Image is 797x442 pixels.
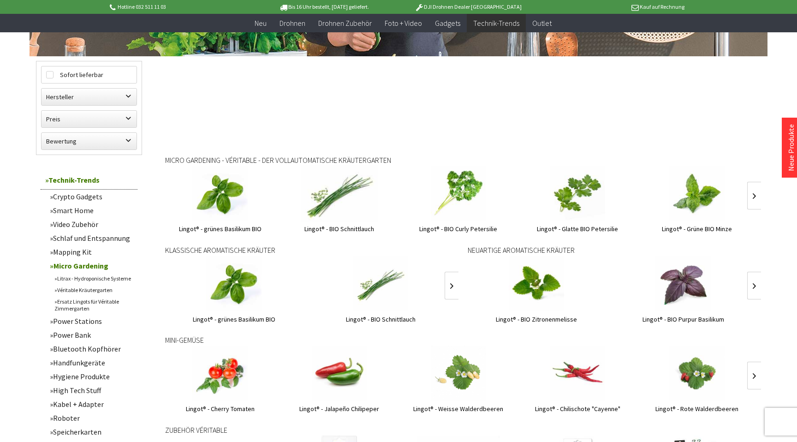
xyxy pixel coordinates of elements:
a: Lingot® - BIO Zitronenmelisse [463,315,610,333]
label: Preis [42,111,137,127]
a: Gadgets [428,14,467,33]
div: Neuartige Aromatische Kräuter [468,241,752,266]
a: Hygiene Produkte [45,370,137,383]
a: Litrax - Hydroponische Systeme [50,273,137,284]
img: Lingot® - BIO Schnittlauch [353,256,408,311]
a: Lingot® - Jalapeño Chilipeper [280,404,398,423]
a: Lingot® - Weisse Walderdbeeren [399,404,518,423]
a: Lingot® - Rote Walderdbeeren [637,404,756,423]
img: Lingot® - BIO Purpur Basilikum [655,256,711,311]
a: Schlaf und Entspannung [45,231,137,245]
label: Sofort lieferbar [42,66,137,83]
a: Foto + Video [378,14,428,33]
a: Crypto Gadgets [45,190,137,203]
div: Klassische Aromatische Kräuter [165,241,449,266]
div: Micro Gardening - Véritable - Der vollautomatische Kräutergarten [165,151,752,176]
a: Mapping Kit [45,245,137,259]
a: Lingot® - BIO Purpur Basilikum [610,315,756,333]
a: Lingot® - grünes Basilikum BIO [161,224,280,243]
a: Lingot® - Glatte BIO Petersilie [518,224,637,243]
a: Véritable Kräutergarten [50,284,137,296]
img: Lingot® - BIO Curly Petersilie [431,166,486,221]
img: Lingot® - grünes Basilikum BIO [206,256,262,311]
a: Handfunkgeräte [45,356,137,370]
a: Power Stations [45,314,137,328]
a: Kabel + Adapter [45,397,137,411]
p: Hotline 032 511 11 03 [108,1,252,12]
img: Lingot® - Glatte BIO Petersilie [550,166,605,221]
a: Roboter [45,411,137,425]
p: DJI Drohnen Dealer [GEOGRAPHIC_DATA] [396,1,540,12]
div: Mini-Gemüse [165,331,752,356]
span: Gadgets [435,18,460,28]
a: Lingot® - Cherry Tomaten [161,404,280,423]
a: Speicherkarten [45,425,137,439]
a: High Tech Stuff [45,383,137,397]
a: Drohnen Zubehör [312,14,378,33]
span: Drohnen Zubehör [318,18,372,28]
a: Technik-Trends [467,14,526,33]
a: Micro Gardening [45,259,137,273]
a: Lingot® - grünes Basilikum BIO [161,315,307,333]
a: Ersatz Lingots für Véritable Zimmergarten [50,296,137,314]
span: Drohnen [280,18,305,28]
a: Lingot® - BIO Schnittlauch [307,315,454,333]
a: Power Bank [45,328,137,342]
span: Technik-Trends [473,18,519,28]
a: Drohnen [273,14,312,33]
p: Kauf auf Rechnung [540,1,684,12]
a: Bluetooth Kopfhörer [45,342,137,356]
a: Lingot® - BIO Curly Petersilie [399,224,518,243]
img: Lingot® - Weisse Walderdbeeren [431,346,486,401]
a: Lingot® - BIO Schnittlauch [280,224,398,243]
span: Neu [255,18,267,28]
img: Lingot® - Jalapeño Chilipeper [312,346,367,401]
a: Lingot® - Chilischote "Cayenne" [518,404,637,423]
a: Video Zubehör [45,217,137,231]
span: Foto + Video [385,18,422,28]
img: Lingot® - grünes Basilikum BIO [192,166,248,221]
a: Neu [248,14,273,33]
img: Lingot® - BIO Zitronenmelisse [509,256,564,311]
img: Lingot® - Cherry Tomaten [192,346,248,401]
img: Lingot® - Chilischote "Cayenne" [550,346,605,401]
a: Lingot® - Grüne BIO Minze [637,224,756,243]
p: Bis 16 Uhr bestellt, [DATE] geliefert. [252,1,396,12]
a: Smart Home [45,203,137,217]
img: Lingot® - Grüne BIO Minze [669,166,725,221]
img: Lingot® - BIO Schnittlauch [301,155,378,232]
label: Hersteller [42,89,137,105]
img: Lingot® - Rote Walderdbeeren [669,346,725,401]
a: Outlet [526,14,558,33]
label: Bewertung [42,133,137,149]
a: Technik-Trends [41,171,137,190]
a: Neue Produkte [786,124,796,171]
span: Outlet [532,18,552,28]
